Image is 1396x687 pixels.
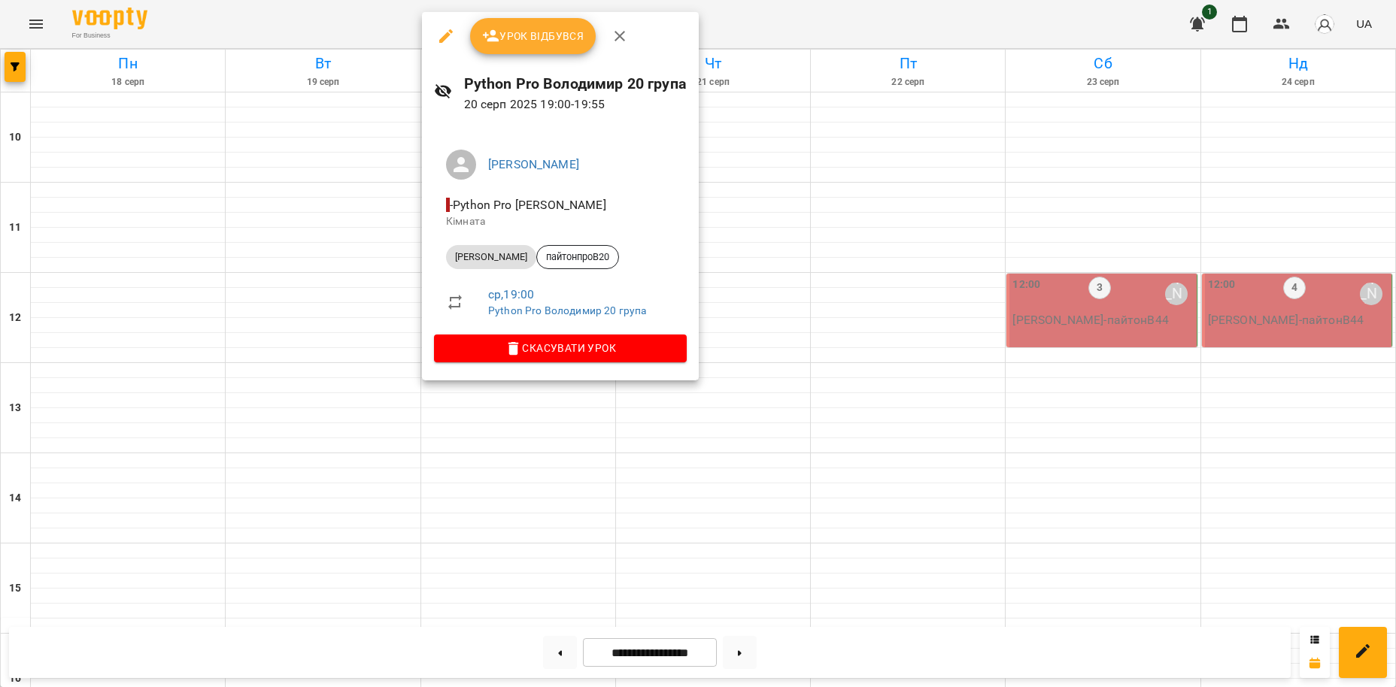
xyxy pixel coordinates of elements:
[488,287,534,301] a: ср , 19:00
[470,18,596,54] button: Урок відбувся
[446,198,609,212] span: - Python Pro [PERSON_NAME]
[482,27,584,45] span: Урок відбувся
[446,339,675,357] span: Скасувати Урок
[488,304,646,316] a: Python Pro Володимир 20 група
[446,214,675,229] p: Кімната
[464,95,687,113] p: 20 серп 2025 19:00 - 19:55
[537,250,618,264] span: пайтонпроВ20
[434,334,687,362] button: Скасувати Урок
[464,72,687,95] h6: Python Pro Володимир 20 група
[536,245,619,269] div: пайтонпроВ20
[488,157,579,171] a: [PERSON_NAME]
[446,250,536,264] span: [PERSON_NAME]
